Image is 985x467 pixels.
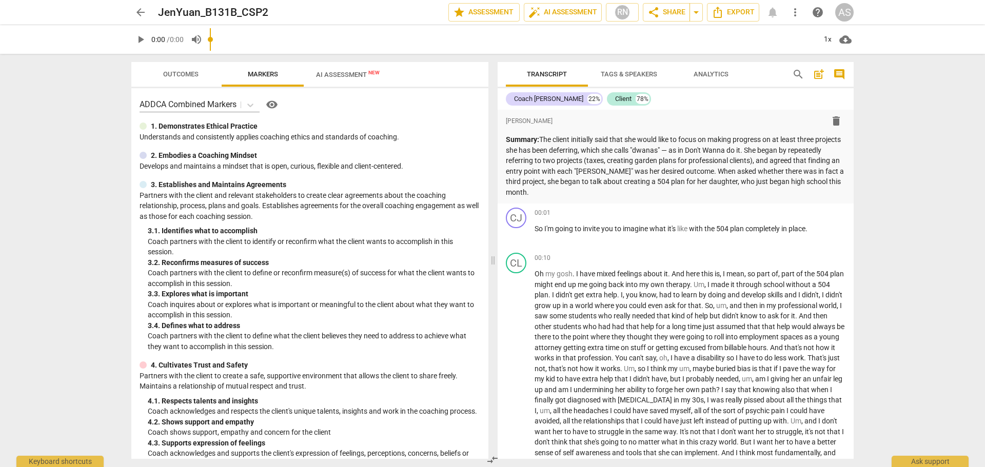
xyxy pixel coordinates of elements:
span: through [736,280,763,289]
span: on [621,343,631,352]
span: works [535,354,556,362]
span: it [664,270,668,278]
span: here [686,270,701,278]
div: AS [835,3,854,22]
span: didn't [802,291,819,299]
span: by [699,291,708,299]
span: the [704,225,716,233]
span: , [545,364,548,373]
span: comment [833,68,845,80]
button: AI Assessment [524,3,602,22]
span: . [795,312,799,320]
span: who [583,322,598,331]
span: . [573,270,576,278]
span: made [711,280,731,289]
p: ADDCA Combined Markers [140,98,237,110]
span: to [673,291,681,299]
span: disability [697,354,726,362]
span: . [548,291,552,299]
span: I [822,291,825,299]
span: it [831,343,835,352]
p: 2. Embodies a Coaching Mindset [151,150,257,161]
span: help [777,322,792,331]
span: help [812,6,824,18]
span: cloud_download [839,33,852,46]
span: I [798,291,802,299]
p: Partners with the client and relevant stakeholders to create clear agreements about the coaching ... [140,190,480,222]
span: a [569,301,575,310]
span: it [791,312,795,320]
span: then [813,312,828,320]
span: I [723,270,726,278]
span: this [701,270,715,278]
span: you [601,225,615,233]
span: without [786,280,812,289]
span: that [626,322,641,331]
span: the [561,333,573,341]
span: extra [586,291,604,299]
span: there [535,333,553,341]
span: I [621,291,623,299]
span: of [772,270,778,278]
span: might [535,280,555,289]
span: had [598,322,612,331]
span: , [656,291,659,299]
span: imagine [623,225,649,233]
span: were [669,333,686,341]
span: say [645,354,656,362]
span: and [784,291,798,299]
span: help [604,291,617,299]
span: . [668,270,672,278]
span: with [689,225,704,233]
button: Volume [187,30,206,49]
span: where [595,301,616,310]
span: the [804,270,816,278]
span: could [629,301,648,310]
span: do [764,354,774,362]
span: mixed [597,270,617,278]
span: And [672,270,686,278]
span: I [671,354,674,362]
span: had [612,322,626,331]
span: or [647,343,656,352]
span: world [819,301,837,310]
span: , [623,291,626,299]
span: , [744,270,747,278]
span: assumed [716,322,747,331]
span: [PERSON_NAME] [506,117,553,126]
span: , [819,291,822,299]
span: what [649,225,667,233]
span: just [703,322,716,331]
div: 3. 4. Defines what to address [148,320,480,331]
span: 0:00 [151,35,165,44]
span: . [701,301,705,310]
span: needed [632,312,657,320]
span: . [612,354,615,362]
span: That's [807,354,828,362]
p: Coach partners with the client to identify or reconfirm what the client wants to accomplish in th... [148,236,480,257]
span: to [706,333,714,341]
span: even [648,301,664,310]
span: work [788,354,804,362]
span: post_add [813,68,825,80]
span: place [789,225,805,233]
span: where [590,333,612,341]
span: professional [778,301,819,310]
span: know [740,312,759,320]
span: just [828,354,840,362]
span: students [553,322,583,331]
span: for [780,312,791,320]
span: that [688,301,701,310]
span: about [643,270,664,278]
span: learn [681,291,699,299]
span: less [774,354,788,362]
span: 00:01 [535,209,550,217]
span: spaces [780,333,804,341]
span: in [759,301,766,310]
span: auto_fix_high [528,6,541,18]
span: stuff [631,343,647,352]
span: into [625,280,639,289]
p: Understands and consistently applies coaching ethics and standards of coaching. [140,132,480,143]
span: going [686,333,706,341]
span: that's [548,364,567,373]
